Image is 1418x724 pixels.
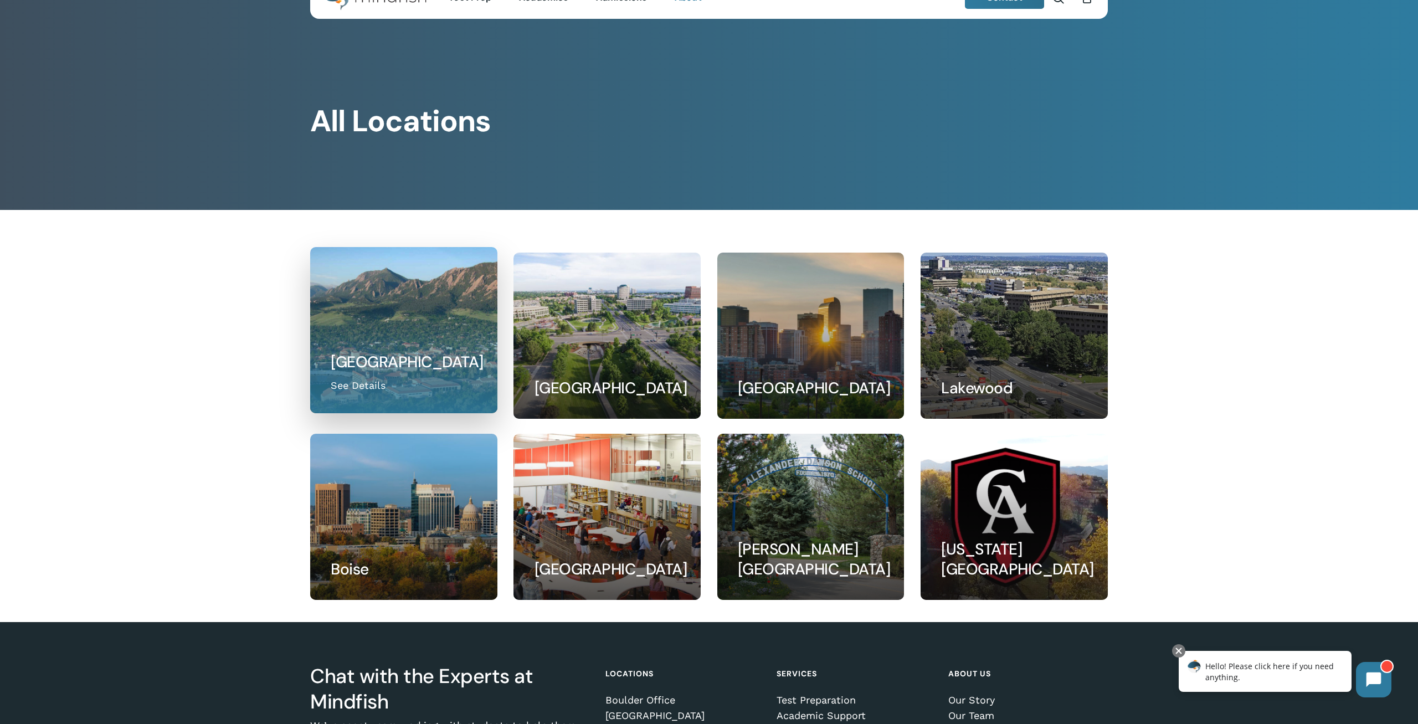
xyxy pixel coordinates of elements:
[310,664,589,715] h3: Chat with the Experts at Mindfish
[777,695,932,706] a: Test Preparation
[777,710,932,721] a: Academic Support
[605,664,761,684] h4: Locations
[948,664,1104,684] h4: About Us
[777,664,932,684] h4: Services
[1167,642,1402,708] iframe: Chatbot
[948,710,1104,721] a: Our Team
[948,695,1104,706] a: Our Story
[605,695,761,706] a: Boulder Office
[605,710,761,721] a: [GEOGRAPHIC_DATA]
[310,104,1107,139] h1: All Locations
